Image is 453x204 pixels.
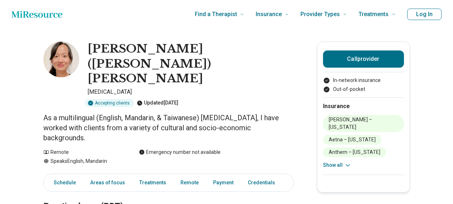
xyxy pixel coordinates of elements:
[43,157,125,165] div: Speaks English, Mandarin
[300,9,340,19] span: Provider Types
[323,50,404,68] button: Callprovider
[85,99,134,107] div: Accepting clients
[88,88,294,96] p: [MEDICAL_DATA]
[137,99,178,107] div: Updated [DATE]
[323,102,404,111] h2: Insurance
[323,77,404,84] li: In-network insurance
[43,42,79,77] img: Pei Chen Wu, Psychologist
[256,9,282,19] span: Insurance
[135,175,170,190] a: Treatments
[88,42,294,86] h1: [PERSON_NAME] ([PERSON_NAME]) [PERSON_NAME]
[43,149,125,156] div: Remote
[195,9,237,19] span: Find a Therapist
[323,147,386,157] li: Anthem – [US_STATE]
[407,9,442,20] button: Log In
[45,175,80,190] a: Schedule
[358,9,389,19] span: Treatments
[323,86,404,93] li: Out-of-pocket
[11,7,62,21] a: Home page
[176,175,203,190] a: Remote
[86,175,129,190] a: Areas of focus
[139,149,221,156] div: Emergency number not available
[209,175,238,190] a: Payment
[323,77,404,93] ul: Payment options
[323,161,351,169] button: Show all
[43,113,294,143] p: As a multilingual (English, Mandarin, & Taiwanese) [MEDICAL_DATA], I have worked with clients fro...
[323,135,381,145] li: Aetna – [US_STATE]
[323,115,404,132] li: [PERSON_NAME] – [US_STATE]
[244,175,284,190] a: Credentials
